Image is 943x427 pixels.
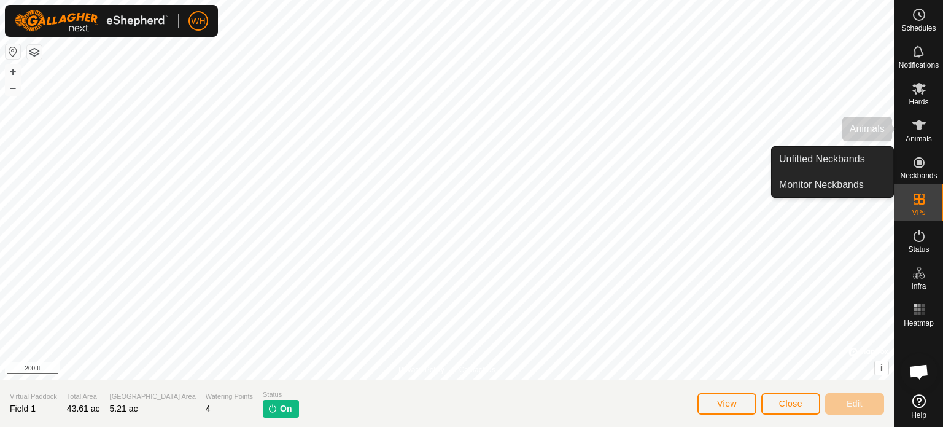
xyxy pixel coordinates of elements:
[904,319,934,327] span: Heatmap
[110,404,138,413] span: 5.21 ac
[825,393,884,415] button: Edit
[900,172,937,179] span: Neckbands
[906,135,932,143] span: Animals
[899,61,939,69] span: Notifications
[263,390,299,400] span: Status
[67,391,100,402] span: Total Area
[459,364,495,375] a: Contact Us
[901,353,937,390] div: Open chat
[779,178,864,192] span: Monitor Neckbands
[911,283,926,290] span: Infra
[15,10,168,32] img: Gallagher Logo
[772,147,893,171] a: Unfitted Neckbands
[880,362,883,373] span: i
[894,390,943,424] a: Help
[875,361,888,375] button: i
[779,152,865,166] span: Unfitted Neckbands
[901,25,936,32] span: Schedules
[206,391,253,402] span: Watering Points
[27,45,42,60] button: Map Layers
[398,364,444,375] a: Privacy Policy
[6,80,20,95] button: –
[191,15,205,28] span: WH
[912,209,925,216] span: VPs
[280,402,292,415] span: On
[909,98,928,106] span: Herds
[761,393,820,415] button: Close
[911,412,926,419] span: Help
[847,399,863,409] span: Edit
[10,391,57,402] span: Virtual Paddock
[779,399,802,409] span: Close
[6,44,20,59] button: Reset Map
[67,404,100,413] span: 43.61 ac
[908,246,929,253] span: Status
[6,65,20,79] button: +
[206,404,211,413] span: 4
[10,404,36,413] span: Field 1
[697,393,756,415] button: View
[772,173,893,197] a: Monitor Neckbands
[268,404,277,413] img: turn-on
[717,399,737,409] span: View
[110,391,196,402] span: [GEOGRAPHIC_DATA] Area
